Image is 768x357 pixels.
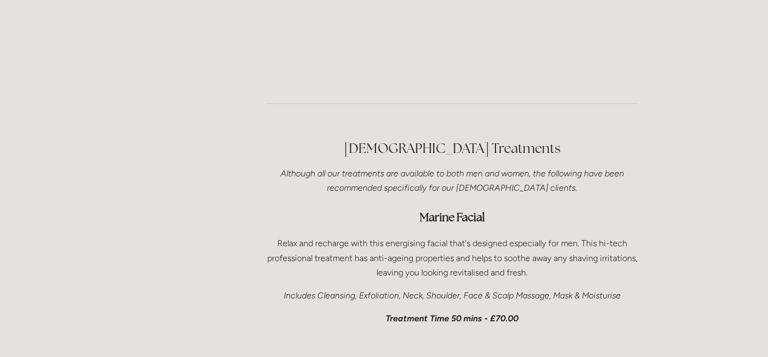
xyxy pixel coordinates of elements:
p: Relax and recharge with this energising facial that's designed especially for men. This hi-tech p... [265,236,639,280]
em: Treatment Time 50 mins - £70.00 [386,313,518,323]
em: Although all our treatments are available to both men and women, the following have been recommen... [281,168,626,193]
em: Includes Cleansing, Exfoliation, Neck, Shoulder, Face & Scalp Massage, Mask & Moisturise [284,290,621,301]
strong: Marine Facial [420,210,485,224]
h2: [DEMOGRAPHIC_DATA] Treatments [265,139,639,158]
